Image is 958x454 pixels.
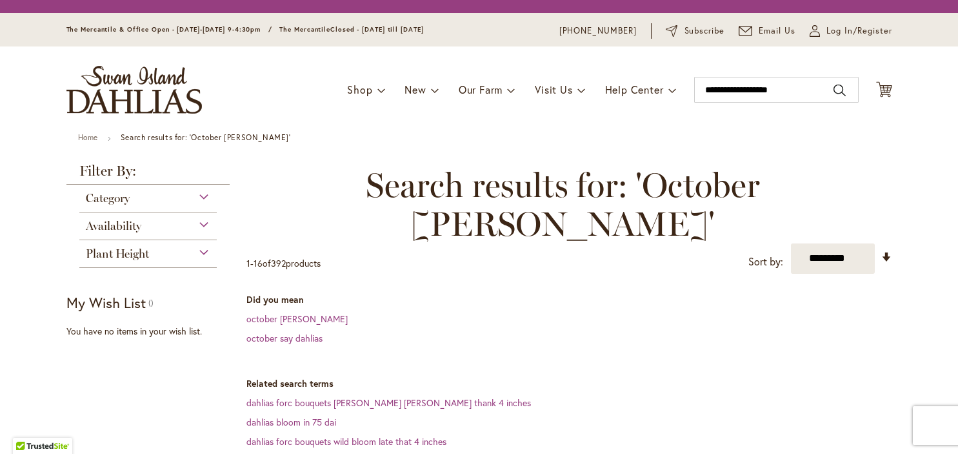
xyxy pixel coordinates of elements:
span: Category [86,191,130,205]
span: Visit Us [535,83,572,96]
a: october say dahlias [246,332,323,344]
dt: Related search terms [246,377,892,390]
strong: My Wish List [66,293,146,312]
span: Availability [86,219,141,233]
span: 392 [271,257,286,269]
strong: Filter By: [66,164,230,185]
span: Plant Height [86,247,149,261]
a: Email Us [739,25,795,37]
span: Shop [347,83,372,96]
a: dahlias bloom in 75 dai [246,416,336,428]
span: Our Farm [459,83,503,96]
a: dahlias forc bouquets [PERSON_NAME] [PERSON_NAME] thank 4 inches [246,397,531,409]
span: Log In/Register [826,25,892,37]
span: The Mercantile & Office Open - [DATE]-[DATE] 9-4:30pm / The Mercantile [66,25,331,34]
p: - of products [246,253,321,274]
span: New [404,83,426,96]
span: Search results for: 'October [PERSON_NAME]' [246,166,879,243]
a: Subscribe [666,25,724,37]
a: [PHONE_NUMBER] [559,25,637,37]
span: Help Center [605,83,664,96]
a: dahlias forc bouquets wild bloom late that 4 inches [246,435,446,448]
a: Log In/Register [810,25,892,37]
iframe: Launch Accessibility Center [10,408,46,444]
label: Sort by: [748,250,783,274]
span: 1 [246,257,250,269]
span: Closed - [DATE] till [DATE] [330,25,423,34]
span: 16 [254,257,263,269]
div: You have no items in your wish list. [66,325,239,338]
a: store logo [66,66,202,114]
button: Search [833,80,845,101]
dt: Did you mean [246,293,892,306]
span: Email Us [759,25,795,37]
span: Subscribe [684,25,725,37]
strong: Search results for: 'October [PERSON_NAME]' [121,132,291,142]
a: Home [78,132,98,142]
a: october [PERSON_NAME] [246,313,348,325]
